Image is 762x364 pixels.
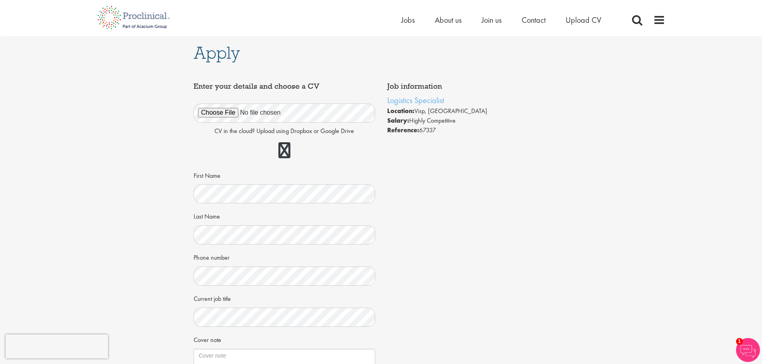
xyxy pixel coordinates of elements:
li: 67337 [387,125,569,135]
label: Current job title [194,292,231,304]
h4: Enter your details and choose a CV [194,82,375,90]
a: Logistics Specialist [387,95,444,105]
strong: Location: [387,107,414,115]
label: Cover note [194,333,221,345]
span: Apply [194,42,240,64]
label: First Name [194,169,220,181]
p: CV in the cloud? Upload using Dropbox or Google Drive [194,127,375,136]
strong: Reference: [387,126,419,134]
a: Join us [482,15,502,25]
h4: Job information [387,82,569,90]
strong: Salary: [387,116,409,125]
label: Phone number [194,251,230,263]
li: Visp, [GEOGRAPHIC_DATA] [387,106,569,116]
a: About us [435,15,462,25]
span: 1 [736,338,743,345]
img: Chatbot [736,338,760,362]
a: Contact [522,15,546,25]
a: Jobs [401,15,415,25]
iframe: reCAPTCHA [6,334,108,358]
label: Last Name [194,209,220,221]
a: Upload CV [566,15,601,25]
li: Highly Competitive [387,116,569,125]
